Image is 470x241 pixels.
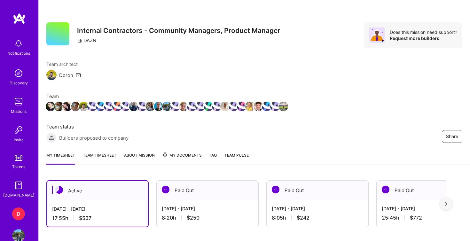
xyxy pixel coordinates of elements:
[55,186,63,194] img: Active
[46,102,55,111] img: Team Member Avatar
[390,29,457,35] div: Does this mission need support?
[271,101,279,112] a: Team Member Avatar
[195,102,205,111] img: Team Member Avatar
[104,102,114,111] img: Team Member Avatar
[229,102,238,111] img: Team Member Avatar
[196,101,204,112] a: Team Member Avatar
[171,101,179,112] a: Team Member Avatar
[146,101,154,112] a: Team Member Avatar
[87,102,97,111] img: Team Member Avatar
[246,101,254,112] a: Team Member Avatar
[188,101,196,112] a: Team Member Avatar
[63,101,71,112] a: Team Member Avatar
[11,207,27,220] a: D
[224,153,249,158] span: Team Pulse
[71,102,80,111] img: Team Member Avatar
[270,102,280,111] img: Team Member Avatar
[163,101,171,112] a: Team Member Avatar
[279,101,287,112] a: Team Member Avatar
[179,102,188,111] img: Team Member Avatar
[272,214,363,221] div: 8:05 h
[79,102,89,111] img: Team Member Avatar
[96,101,105,112] a: Team Member Avatar
[187,102,197,111] img: Team Member Avatar
[179,101,188,112] a: Team Member Avatar
[445,202,447,206] img: right
[10,80,28,86] div: Discovery
[254,102,263,111] img: Team Member Avatar
[12,67,25,80] img: discovery
[59,135,129,141] span: Builders proposed to company
[162,205,253,212] div: [DATE] - [DATE]
[105,101,113,112] a: Team Member Avatar
[162,152,202,165] a: My Documents
[52,206,143,212] div: [DATE] - [DATE]
[390,35,457,41] div: Request more builders
[162,102,172,111] img: Team Member Avatar
[121,101,129,112] a: Team Member Avatar
[12,207,25,220] div: D
[71,101,80,112] a: Team Member Avatar
[77,27,280,35] h3: Internal Contractors - Community Managers, Product Manager
[154,102,163,111] img: Team Member Avatar
[254,101,262,112] a: Team Member Avatar
[162,152,202,159] span: My Documents
[187,214,200,221] span: $250
[77,37,96,44] div: DAZN
[204,102,213,111] img: Team Member Avatar
[46,61,81,67] span: Team architect
[112,102,122,111] img: Team Member Avatar
[12,163,25,170] div: Tokens
[59,72,73,79] div: Doron
[442,130,462,143] button: Share
[382,186,389,193] img: Paid Out
[46,101,55,112] a: Team Member Avatar
[238,101,246,112] a: Team Member Avatar
[46,70,57,80] img: Team Architect
[157,181,258,200] div: Paid Out
[262,101,271,112] a: Team Member Avatar
[52,215,143,222] div: 17:55 h
[80,101,88,112] a: Team Member Avatar
[7,50,30,57] div: Notifications
[278,102,288,111] img: Team Member Avatar
[88,101,96,112] a: Team Member Avatar
[212,102,222,111] img: Team Member Avatar
[129,101,138,112] a: Team Member Avatar
[79,215,91,222] span: $537
[237,102,247,111] img: Team Member Avatar
[446,133,458,140] span: Share
[229,101,238,112] a: Team Member Avatar
[267,181,368,200] div: Paid Out
[245,102,255,111] img: Team Member Avatar
[3,192,34,198] div: [DOMAIN_NAME]
[12,124,25,136] img: Invite
[12,95,25,108] img: teamwork
[83,152,116,165] a: Team timesheet
[137,102,147,111] img: Team Member Avatar
[369,27,385,43] img: Avatar
[145,102,155,111] img: Team Member Avatar
[262,102,271,111] img: Team Member Avatar
[15,155,22,161] img: tokens
[220,102,230,111] img: Team Member Avatar
[55,101,63,112] a: Team Member Avatar
[11,108,27,115] div: Missions
[46,133,57,143] img: Builders proposed to company
[162,186,169,193] img: Paid Out
[410,214,422,221] span: $772
[124,152,155,165] a: About Mission
[272,186,279,193] img: Paid Out
[12,37,25,50] img: bell
[54,102,64,111] img: Team Member Avatar
[162,214,253,221] div: 8:20 h
[46,123,129,130] span: Team status
[46,93,287,100] span: Team
[129,102,138,111] img: Team Member Avatar
[47,181,148,200] div: Active
[154,101,163,112] a: Team Member Avatar
[209,152,217,165] a: FAQ
[138,101,146,112] a: Team Member Avatar
[221,101,229,112] a: Team Member Avatar
[170,102,180,111] img: Team Member Avatar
